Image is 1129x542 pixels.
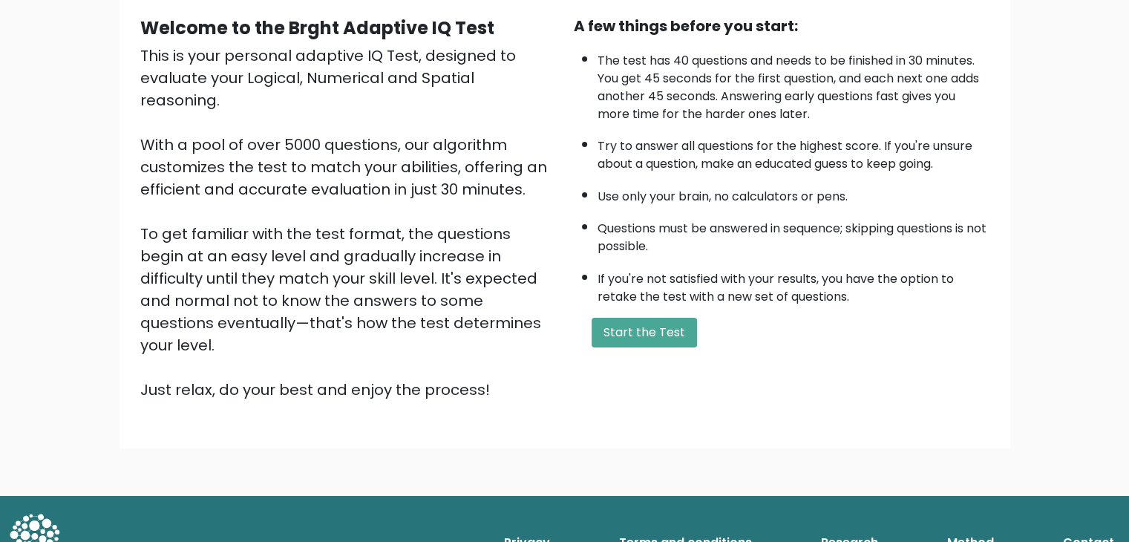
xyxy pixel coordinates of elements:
b: Welcome to the Brght Adaptive IQ Test [140,16,494,40]
li: Try to answer all questions for the highest score. If you're unsure about a question, make an edu... [598,130,989,173]
div: This is your personal adaptive IQ Test, designed to evaluate your Logical, Numerical and Spatial ... [140,45,556,401]
div: A few things before you start: [574,15,989,37]
li: The test has 40 questions and needs to be finished in 30 minutes. You get 45 seconds for the firs... [598,45,989,123]
li: Questions must be answered in sequence; skipping questions is not possible. [598,212,989,255]
button: Start the Test [592,318,697,347]
li: Use only your brain, no calculators or pens. [598,180,989,206]
li: If you're not satisfied with your results, you have the option to retake the test with a new set ... [598,263,989,306]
